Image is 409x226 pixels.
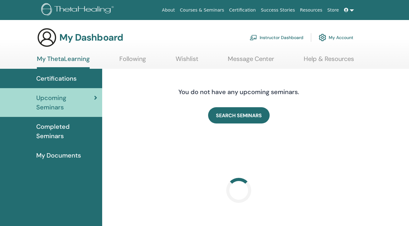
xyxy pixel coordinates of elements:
[250,31,303,44] a: Instructor Dashboard
[37,55,90,69] a: My ThetaLearning
[119,55,146,67] a: Following
[228,55,274,67] a: Message Center
[319,31,353,44] a: My Account
[140,88,337,96] h4: You do not have any upcoming seminars.
[59,32,123,43] h3: My Dashboard
[159,4,177,16] a: About
[41,3,116,17] img: logo.png
[177,4,227,16] a: Courses & Seminars
[36,74,77,83] span: Certifications
[36,93,94,112] span: Upcoming Seminars
[297,4,325,16] a: Resources
[36,122,97,141] span: Completed Seminars
[250,35,257,40] img: chalkboard-teacher.svg
[227,4,258,16] a: Certification
[258,4,297,16] a: Success Stories
[216,112,262,119] span: SEARCH SEMINARS
[37,28,57,48] img: generic-user-icon.jpg
[176,55,198,67] a: Wishlist
[325,4,342,16] a: Store
[208,107,270,123] a: SEARCH SEMINARS
[36,151,81,160] span: My Documents
[319,32,326,43] img: cog.svg
[304,55,354,67] a: Help & Resources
